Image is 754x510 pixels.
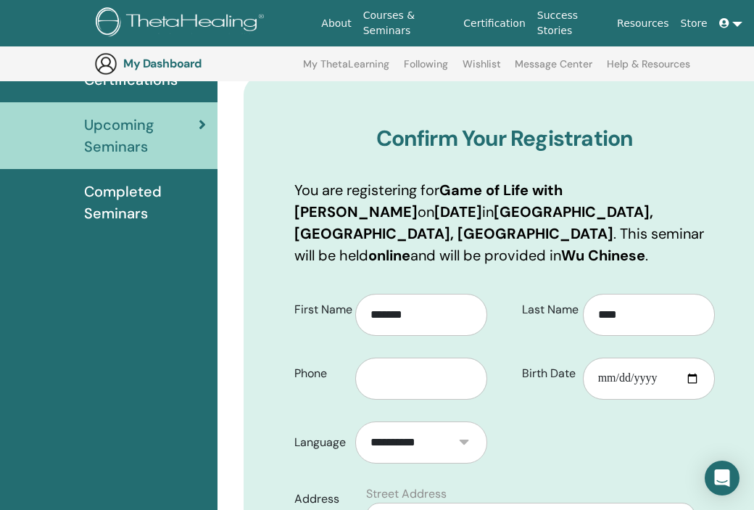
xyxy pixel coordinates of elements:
[366,485,447,503] label: Street Address
[705,461,739,495] div: Open Intercom Messenger
[84,181,206,224] span: Completed Seminars
[294,126,715,152] h3: Confirm Your Registration
[463,58,501,81] a: Wishlist
[511,360,583,387] label: Birth Date
[357,2,458,44] a: Courses & Seminars
[96,7,269,40] img: logo.png
[315,10,357,37] a: About
[404,58,448,81] a: Following
[283,360,355,387] label: Phone
[294,181,563,221] b: Game of Life with [PERSON_NAME]
[515,58,592,81] a: Message Center
[611,10,675,37] a: Resources
[457,10,531,37] a: Certification
[283,429,355,456] label: Language
[94,52,117,75] img: generic-user-icon.jpg
[294,202,653,243] b: [GEOGRAPHIC_DATA], [GEOGRAPHIC_DATA], [GEOGRAPHIC_DATA]
[368,246,410,265] b: online
[303,58,389,81] a: My ThetaLearning
[531,2,611,44] a: Success Stories
[294,179,715,266] p: You are registering for on in . This seminar will be held and will be provided in .
[561,246,645,265] b: Wu Chinese
[84,114,199,157] span: Upcoming Seminars
[123,57,268,70] h3: My Dashboard
[283,296,355,324] label: First Name
[607,58,690,81] a: Help & Resources
[675,10,713,37] a: Store
[511,296,583,324] label: Last Name
[434,202,482,221] b: [DATE]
